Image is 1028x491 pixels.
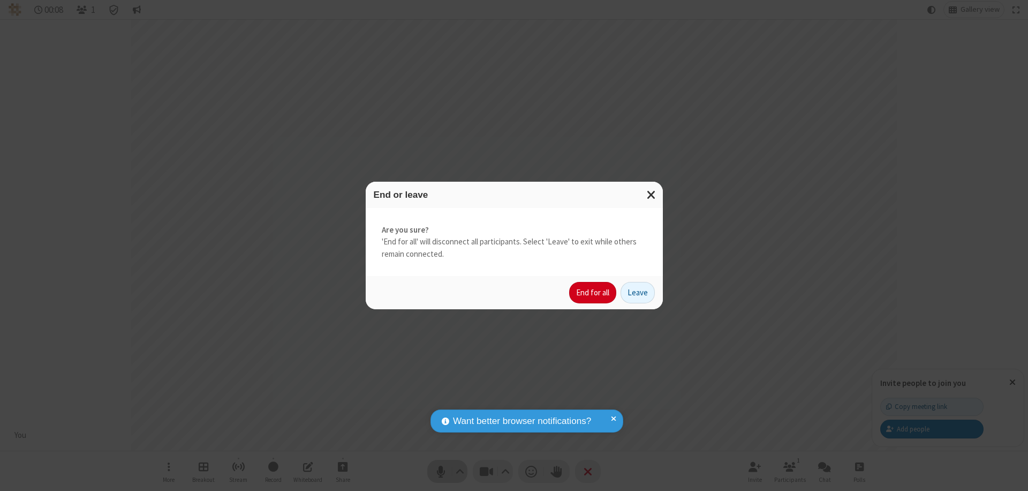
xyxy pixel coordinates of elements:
button: Close modal [640,182,663,208]
strong: Are you sure? [382,224,647,236]
h3: End or leave [374,190,655,200]
div: 'End for all' will disconnect all participants. Select 'Leave' to exit while others remain connec... [366,208,663,277]
button: End for all [569,282,616,303]
span: Want better browser notifications? [453,414,591,428]
button: Leave [621,282,655,303]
